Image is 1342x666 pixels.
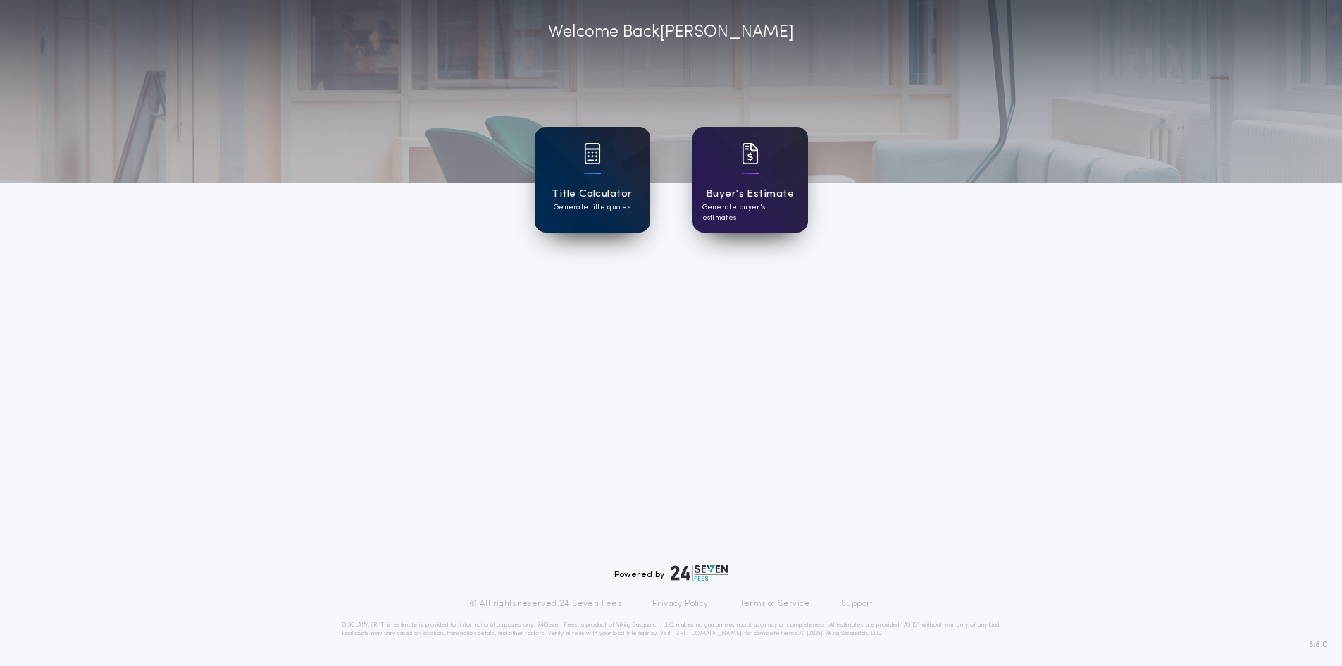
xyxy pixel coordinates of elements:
[841,598,873,610] a: Support
[535,127,650,233] a: card iconTitle CalculatorGenerate title quotes
[469,598,621,610] p: © All rights reserved. 24|Seven Fees
[672,631,742,636] a: [URL][DOMAIN_NAME]
[1309,639,1328,651] span: 3.8.0
[614,565,728,581] div: Powered by
[548,20,794,45] p: Welcome Back [PERSON_NAME]
[706,186,794,202] h1: Buyer's Estimate
[692,127,808,233] a: card iconBuyer's EstimateGenerate buyer's estimates
[652,598,709,610] a: Privacy Policy
[702,202,798,223] p: Generate buyer's estimates
[740,598,810,610] a: Terms of Service
[552,186,632,202] h1: Title Calculator
[584,143,601,164] img: card icon
[742,143,759,164] img: card icon
[342,621,1001,638] p: DISCLAIMER: This estimate is provided for informational purposes only. 24|Seven Fees, a product o...
[554,202,630,213] p: Generate title quotes
[671,565,728,581] img: logo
